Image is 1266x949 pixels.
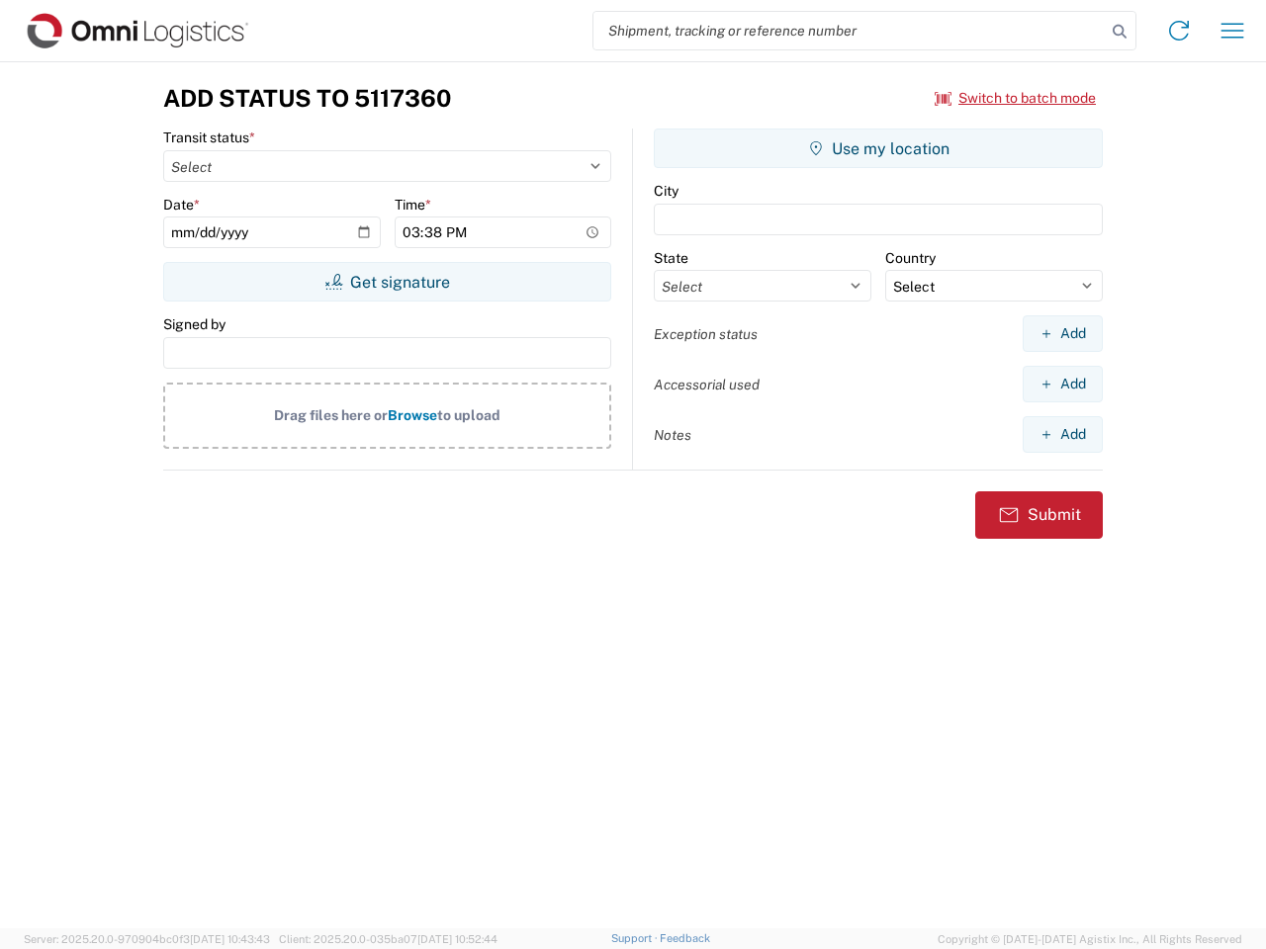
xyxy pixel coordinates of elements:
[279,933,497,945] span: Client: 2025.20.0-035ba07
[1023,416,1103,453] button: Add
[190,933,270,945] span: [DATE] 10:43:43
[163,315,226,333] label: Signed by
[24,933,270,945] span: Server: 2025.20.0-970904bc0f3
[654,426,691,444] label: Notes
[654,182,678,200] label: City
[163,129,255,146] label: Transit status
[654,249,688,267] label: State
[660,932,710,944] a: Feedback
[885,249,936,267] label: Country
[274,407,388,423] span: Drag files here or
[163,84,451,113] h3: Add Status to 5117360
[395,196,431,214] label: Time
[611,932,661,944] a: Support
[163,262,611,302] button: Get signature
[1023,315,1103,352] button: Add
[1023,366,1103,402] button: Add
[388,407,437,423] span: Browse
[163,196,200,214] label: Date
[437,407,500,423] span: to upload
[593,12,1106,49] input: Shipment, tracking or reference number
[417,933,497,945] span: [DATE] 10:52:44
[654,376,760,393] label: Accessorial used
[654,129,1103,168] button: Use my location
[935,82,1096,115] button: Switch to batch mode
[654,325,758,343] label: Exception status
[938,930,1242,948] span: Copyright © [DATE]-[DATE] Agistix Inc., All Rights Reserved
[975,491,1103,539] button: Submit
